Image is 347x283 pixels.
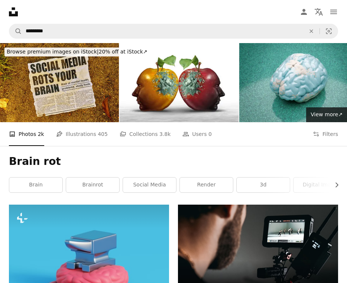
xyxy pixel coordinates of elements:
[9,7,18,16] a: Home — Unsplash
[306,107,347,122] a: View more↗
[326,4,341,19] button: Menu
[120,122,171,146] a: Collections 3.8k
[180,178,233,192] a: render
[7,49,147,55] span: 20% off at iStock ↗
[120,43,239,122] img: Destructive Ideas
[9,155,338,168] h1: Brain rot
[313,122,338,146] button: Filters
[66,178,119,192] a: brainrot
[9,24,338,39] form: Find visuals sitewide
[182,122,212,146] a: Users 0
[330,178,338,192] button: scroll list to the right
[56,122,108,146] a: Illustrations 405
[294,178,347,192] a: digital image
[9,24,22,38] button: Search Unsplash
[159,130,171,138] span: 3.8k
[296,4,311,19] a: Log in / Sign up
[303,24,320,38] button: Clear
[7,49,98,55] span: Browse premium images on iStock |
[9,261,169,268] a: A computer mouse sitting on top of a pink brain
[237,178,290,192] a: 3d
[311,4,326,19] button: Language
[311,111,343,117] span: View more ↗
[98,130,108,138] span: 405
[320,24,338,38] button: Visual search
[208,130,212,138] span: 0
[123,178,176,192] a: social media
[9,178,62,192] a: brain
